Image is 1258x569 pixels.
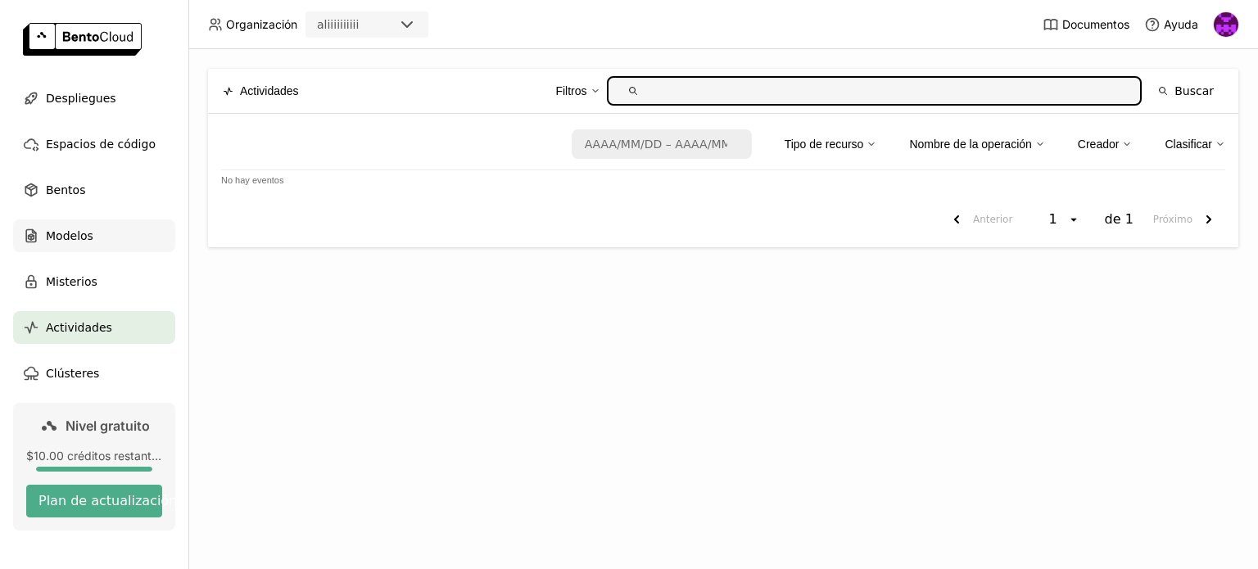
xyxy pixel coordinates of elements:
font: Creador [1078,138,1120,151]
div: Creador [1078,127,1133,161]
font: Organización [226,17,297,31]
input: Todo seleccionadoiiiiiiiii. [360,17,362,34]
font: Bentos [46,183,85,196]
font: Anterior [973,214,1012,225]
img: logo [23,23,142,56]
font: de 1 [1105,211,1134,227]
font: Buscar [1174,84,1214,97]
font: Ayuda [1164,17,1198,31]
div: Filtros [555,74,600,108]
svg: abierto [1067,213,1080,226]
a: Documentos [1043,16,1129,33]
font: Espacios de código [46,138,156,151]
button: Plan de actualización [26,485,162,517]
font: Documentos [1062,17,1129,31]
input: Seleccione un rango de fechas. [573,131,739,157]
font: No hay eventos [221,175,283,185]
font: Próximo [1153,214,1192,225]
div: Tipo de recurso [785,127,877,161]
a: Actividades [13,311,175,344]
font: Actividades [240,84,299,97]
font: Clasificar [1165,138,1212,151]
font: Clústeres [46,367,99,380]
font: aliiiiiiiiii [317,18,359,31]
div: Clasificar [1165,127,1225,161]
button: página siguiente. página actual 1 de 1 [1147,205,1225,234]
a: Despliegues [13,82,175,115]
div: Ali Lag [1213,11,1239,38]
font: Tipo de recurso [785,138,864,151]
div: Ayuda [1144,16,1198,33]
font: 1 [1048,211,1057,227]
font: Filtros [555,84,586,97]
a: Bentos [13,174,175,206]
button: página anterior. página actual 1 de 1 [940,205,1019,234]
font: Modelos [46,229,93,242]
img: Ali Lag [1214,12,1238,37]
font: Actividades [46,321,112,334]
div: Nombre de la operación [909,127,1044,161]
font: Despliegues [46,92,116,105]
button: Buscar [1148,76,1224,106]
a: Nivel gratuito$10.00 créditos restantesPlan de actualización [13,403,175,531]
font: Misterios [46,275,97,288]
font: $10.00 créditos restantes [26,449,164,463]
font: Nombre de la operación [909,138,1031,151]
a: Espacios de código [13,128,175,160]
a: Clústeres [13,357,175,390]
font: Nivel gratuito [66,418,150,434]
a: Modelos [13,219,175,252]
a: Misterios [13,265,175,298]
font: Plan de actualización [38,493,177,508]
